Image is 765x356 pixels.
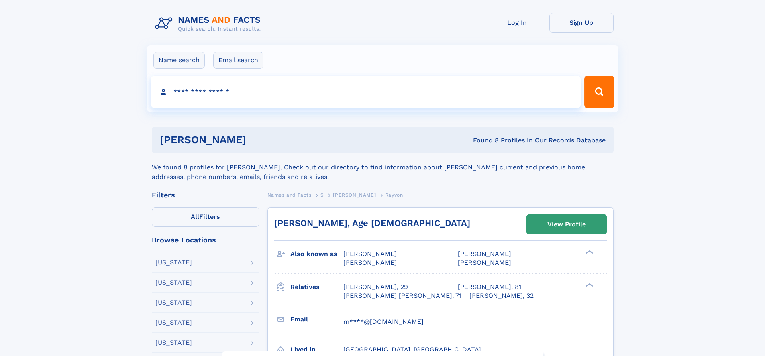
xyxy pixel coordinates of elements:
[527,215,606,234] a: View Profile
[385,192,403,198] span: Rayvon
[343,283,408,291] a: [PERSON_NAME], 29
[151,76,581,108] input: search input
[152,207,259,227] label: Filters
[547,215,586,234] div: View Profile
[152,236,259,244] div: Browse Locations
[343,346,481,353] span: [GEOGRAPHIC_DATA], [GEOGRAPHIC_DATA]
[320,192,324,198] span: S
[213,52,263,69] label: Email search
[191,213,199,220] span: All
[584,250,594,255] div: ❯
[343,291,461,300] a: [PERSON_NAME] [PERSON_NAME], 71
[485,13,549,33] a: Log In
[333,192,376,198] span: [PERSON_NAME]
[343,259,397,266] span: [PERSON_NAME]
[290,247,343,261] h3: Also known as
[155,279,192,286] div: [US_STATE]
[274,218,470,228] a: [PERSON_NAME], Age [DEMOGRAPHIC_DATA]
[290,280,343,294] h3: Relatives
[160,135,360,145] h1: [PERSON_NAME]
[469,291,534,300] a: [PERSON_NAME], 32
[152,153,614,182] div: We found 8 profiles for [PERSON_NAME]. Check out our directory to find information about [PERSON_...
[333,190,376,200] a: [PERSON_NAME]
[458,283,521,291] a: [PERSON_NAME], 81
[267,190,312,200] a: Names and Facts
[549,13,614,33] a: Sign Up
[458,259,511,266] span: [PERSON_NAME]
[584,76,614,108] button: Search Button
[155,299,192,306] div: [US_STATE]
[290,313,343,326] h3: Email
[153,52,205,69] label: Name search
[152,13,267,35] img: Logo Names and Facts
[155,259,192,266] div: [US_STATE]
[155,340,192,346] div: [US_STATE]
[458,250,511,258] span: [PERSON_NAME]
[584,282,594,287] div: ❯
[343,250,397,258] span: [PERSON_NAME]
[320,190,324,200] a: S
[155,319,192,326] div: [US_STATE]
[152,191,259,199] div: Filters
[359,136,606,145] div: Found 8 Profiles In Our Records Database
